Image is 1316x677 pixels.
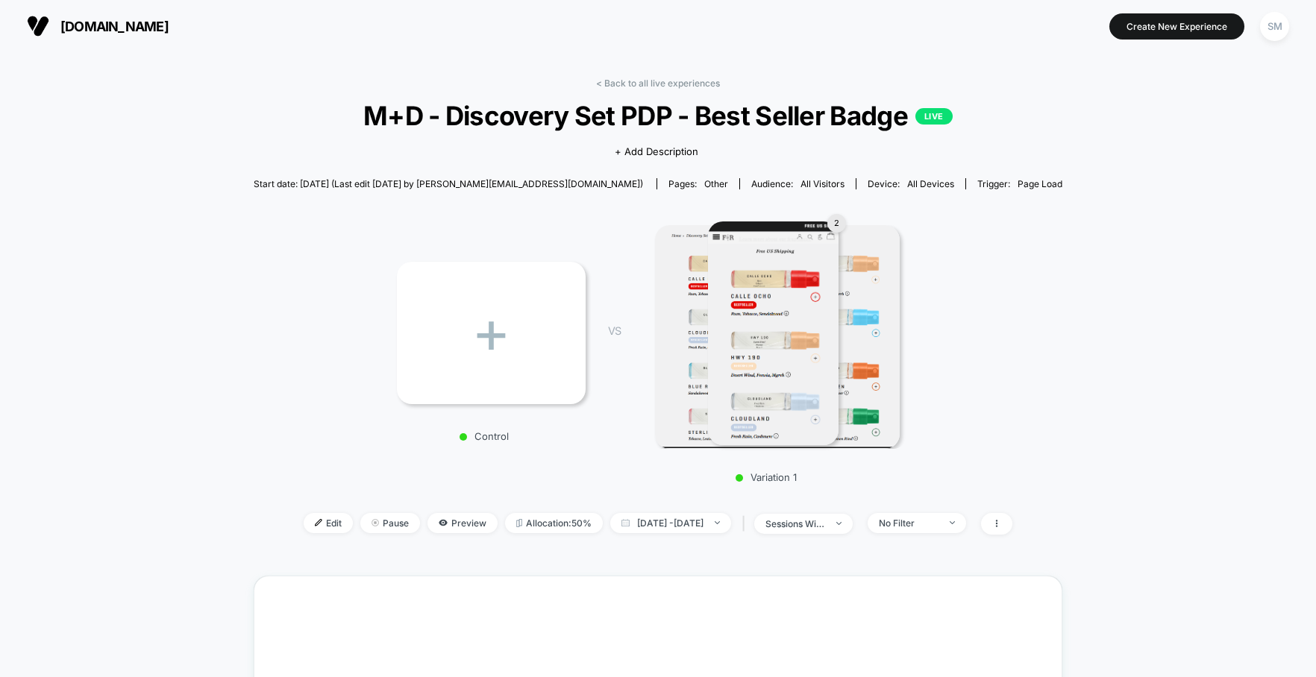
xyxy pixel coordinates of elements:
[765,518,825,529] div: sessions with impression
[294,100,1021,131] span: M+D - Discovery Set PDP - Best Seller Badge
[505,513,603,533] span: Allocation: 50%
[608,324,620,337] span: VS
[1256,11,1294,42] button: SM
[60,19,169,34] span: [DOMAIN_NAME]
[856,178,965,189] span: Device:
[827,214,846,233] div: 2
[907,178,954,189] span: all devices
[739,513,754,535] span: |
[621,519,630,526] img: calendar
[254,178,643,189] span: Start date: [DATE] (Last edit [DATE] by [PERSON_NAME][EMAIL_ADDRESS][DOMAIN_NAME])
[800,178,845,189] span: All Visitors
[304,513,353,533] span: Edit
[704,178,728,189] span: other
[879,517,939,529] div: No Filter
[1260,12,1289,41] div: SM
[636,471,897,483] p: Variation 1
[950,521,955,524] img: end
[1018,178,1062,189] span: Page Load
[315,519,322,526] img: edit
[596,78,720,89] a: < Back to all live experiences
[610,513,731,533] span: [DATE] - [DATE]
[615,145,698,160] span: + Add Description
[360,513,420,533] span: Pause
[708,221,838,445] img: Variation 1 main
[1109,13,1244,40] button: Create New Experience
[715,521,720,524] img: end
[751,178,845,189] div: Audience:
[668,178,728,189] div: Pages:
[516,519,522,527] img: rebalance
[397,262,586,404] div: +
[389,430,578,442] p: Control
[372,519,379,526] img: end
[977,178,1062,189] div: Trigger:
[655,225,900,449] img: Variation 1 1
[915,108,953,125] p: LIVE
[836,522,842,525] img: end
[27,15,49,37] img: Visually logo
[22,14,173,38] button: [DOMAIN_NAME]
[427,513,498,533] span: Preview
